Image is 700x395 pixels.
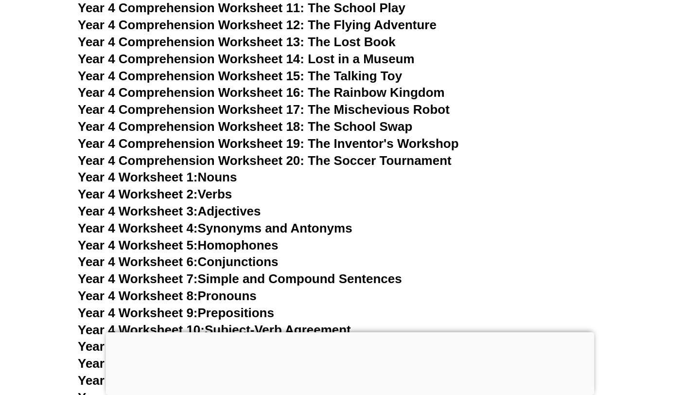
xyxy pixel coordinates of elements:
span: Year 4 Worksheet 3: [78,204,198,218]
a: Year 4 Worksheet 12:Direct and Indirect Speech [78,356,364,371]
span: Year 4 Worksheet 13: [78,373,205,388]
a: Year 4 Comprehension Worksheet 11: The School Play [78,0,405,15]
a: Year 4 Comprehension Worksheet 18: The School Swap [78,119,412,134]
a: Year 4 Worksheet 2:Verbs [78,187,232,201]
a: Year 4 Comprehension Worksheet 14: Lost in a Museum [78,52,415,66]
span: Year 4 Worksheet 4: [78,221,198,235]
a: Year 4 Comprehension Worksheet 16: The Rainbow Kingdom [78,85,445,100]
a: Year 4 Comprehension Worksheet 20: The Soccer Tournament [78,153,452,168]
a: Year 4 Comprehension Worksheet 12: The Flying Adventure [78,18,437,32]
a: Year 4 Worksheet 7:Simple and Compound Sentences [78,271,402,286]
span: Year 4 Worksheet 2: [78,187,198,201]
a: Year 4 Worksheet 11:Similes and Metaphors [78,339,342,354]
iframe: Advertisement [106,332,595,393]
span: Year 4 Worksheet 10: [78,323,205,337]
span: Year 4 Worksheet 1: [78,170,198,184]
span: Year 4 Worksheet 7: [78,271,198,286]
a: Year 4 Worksheet 1:Nouns [78,170,237,184]
span: Year 4 Worksheet 6: [78,254,198,269]
a: Year 4 Comprehension Worksheet 13: The Lost Book [78,35,396,49]
a: Year 4 Comprehension Worksheet 17: The Mischevious Robot [78,102,450,117]
span: Year 4 Worksheet 9: [78,305,198,320]
a: Year 4 Comprehension Worksheet 19: The Inventor's Workshop [78,136,459,151]
a: Year 4 Worksheet 6:Conjunctions [78,254,279,269]
span: Year 4 Worksheet 11: [78,339,205,354]
span: Year 4 Worksheet 5: [78,238,198,252]
iframe: Chat Widget [534,285,700,395]
a: Year 4 Comprehension Worksheet 15: The Talking Toy [78,69,402,83]
a: Year 4 Worksheet 3:Adjectives [78,204,261,218]
a: Year 4 Worksheet 8:Pronouns [78,288,257,303]
a: Year 4 Worksheet 5:Homophones [78,238,279,252]
a: Year 4 Worksheet 9:Prepositions [78,305,274,320]
a: Year 4 Worksheet 4:Synonyms and Antonyms [78,221,352,235]
span: Year 4 Worksheet 8: [78,288,198,303]
a: Year 4 Worksheet 13:Suffixes and Prefixes [78,373,332,388]
span: Year 4 Worksheet 12: [78,356,205,371]
a: Year 4 Worksheet 10:Subject-Verb Agreement [78,323,351,337]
